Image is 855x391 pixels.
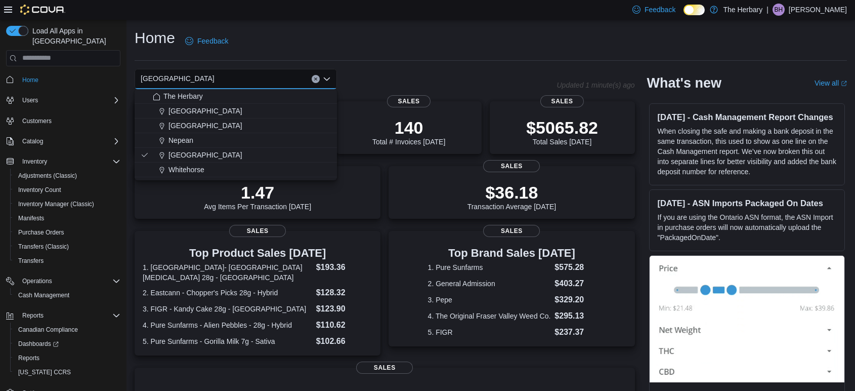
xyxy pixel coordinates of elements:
dd: $237.37 [554,326,595,338]
button: [GEOGRAPHIC_DATA] [135,119,337,133]
span: The Herbary [163,91,203,101]
span: Home [18,73,120,86]
a: Inventory Manager (Classic) [14,198,98,210]
span: Transfers [18,257,44,265]
span: Customers [22,117,52,125]
dd: $123.90 [316,303,373,315]
svg: External link [841,81,847,87]
span: Adjustments (Classic) [18,172,77,180]
div: Transaction Average [DATE] [467,182,557,211]
span: Washington CCRS [14,366,120,378]
button: Home [2,72,124,87]
button: Transfers (Classic) [10,240,124,254]
span: Canadian Compliance [14,324,120,336]
h1: Home [135,28,175,48]
span: [GEOGRAPHIC_DATA] [168,106,242,116]
dd: $329.20 [554,294,595,306]
a: View allExternal link [815,79,847,87]
input: Dark Mode [683,5,705,15]
dt: 2. Eastcann - Chopper's Picks 28g - Hybrid [143,288,312,298]
span: Catalog [22,137,43,145]
span: Catalog [18,135,120,147]
a: Inventory Count [14,184,65,196]
span: Transfers (Classic) [14,241,120,253]
span: Dashboards [18,340,59,348]
button: Operations [18,275,56,287]
button: Customers [2,113,124,128]
div: Total # Invoices [DATE] [372,118,445,146]
button: Nepean [135,133,337,148]
span: Operations [22,277,52,285]
span: Reports [22,311,44,320]
span: [GEOGRAPHIC_DATA] [168,150,242,160]
button: Users [18,94,42,106]
span: Inventory Manager (Classic) [14,198,120,210]
dt: 5. FIGR [428,327,551,337]
span: BH [775,4,783,16]
a: Adjustments (Classic) [14,170,81,182]
a: Transfers (Classic) [14,241,73,253]
dt: 3. Pepe [428,295,551,305]
dt: 2. General Admission [428,279,551,289]
span: Sales [356,362,413,374]
p: 140 [372,118,445,138]
span: Sales [483,225,540,237]
button: Purchase Orders [10,225,124,240]
h3: Top Product Sales [DATE] [143,247,372,259]
button: Reports [10,351,124,365]
a: Cash Management [14,289,73,301]
a: Purchase Orders [14,226,68,239]
a: Customers [18,115,56,127]
dt: 1. Pure Sunfarms [428,262,551,272]
a: Manifests [14,212,48,224]
h3: [DATE] - ASN Imports Packaged On Dates [658,198,836,208]
h3: Top Brand Sales [DATE] [428,247,596,259]
span: Adjustments (Classic) [14,170,120,182]
button: Manifests [10,211,124,225]
span: Inventory Count [14,184,120,196]
button: Adjustments (Classic) [10,169,124,183]
span: Sales [540,95,584,107]
a: Dashboards [14,338,63,350]
span: Dashboards [14,338,120,350]
dt: 4. Pure Sunfarms - Alien Pebbles - 28g - Hybrid [143,320,312,330]
span: Manifests [18,214,44,222]
dd: $403.27 [554,278,595,290]
span: Customers [18,114,120,127]
span: [GEOGRAPHIC_DATA] [168,121,242,131]
span: Users [18,94,120,106]
span: Manifests [14,212,120,224]
span: Whitehorse [168,165,204,175]
span: Purchase Orders [14,226,120,239]
span: Cash Management [18,291,69,299]
div: Avg Items Per Transaction [DATE] [204,182,311,211]
span: Sales [387,95,431,107]
span: Transfers (Classic) [18,243,69,251]
button: Catalog [2,134,124,148]
span: [US_STATE] CCRS [18,368,71,376]
button: [US_STATE] CCRS [10,365,124,379]
span: Reports [14,352,120,364]
dd: $102.66 [316,335,373,347]
span: Inventory Count [18,186,61,194]
a: [US_STATE] CCRS [14,366,75,378]
span: [GEOGRAPHIC_DATA] [141,72,215,85]
dt: 5. Pure Sunfarms - Gorilla Milk 7g - Sativa [143,336,312,346]
span: Inventory Manager (Classic) [18,200,94,208]
button: [GEOGRAPHIC_DATA] [135,148,337,163]
p: | [766,4,768,16]
button: Users [2,93,124,107]
span: Load All Apps in [GEOGRAPHIC_DATA] [28,26,120,46]
span: Purchase Orders [18,228,64,237]
span: Inventory [18,155,120,168]
button: Catalog [18,135,47,147]
button: Clear input [312,75,320,83]
p: If you are using the Ontario ASN format, the ASN Import in purchase orders will now automatically... [658,212,836,243]
span: Transfers [14,255,120,267]
dt: 3. FIGR - Kandy Cake 28g - [GEOGRAPHIC_DATA] [143,304,312,314]
a: Transfers [14,255,48,267]
span: Nepean [168,135,193,145]
dd: $193.36 [316,261,373,273]
div: Bailey Hodges [773,4,785,16]
span: Reports [18,309,120,322]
